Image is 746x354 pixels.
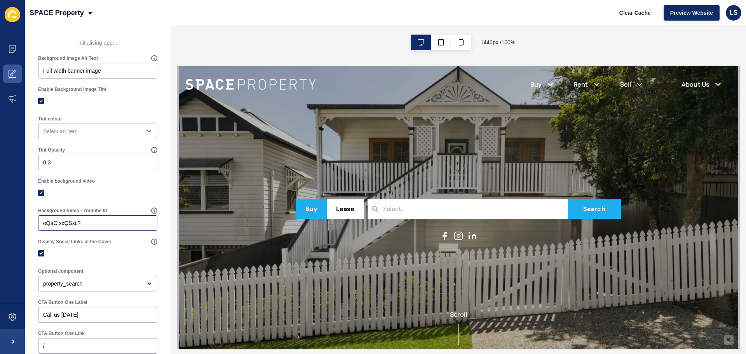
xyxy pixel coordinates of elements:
span: Preview Website [670,9,713,17]
label: CTA Button One Link [38,330,85,337]
p: Initialising app... [78,34,117,51]
label: Enable Background Image Tint [38,86,106,92]
label: Background Image Alt Text [38,55,98,61]
button: Preview Website [664,5,720,21]
a: About Us [503,14,531,23]
a: Buy [352,14,363,23]
div: open menu [38,276,157,291]
label: Background Video - Youtube ID [38,208,108,214]
img: Space Property Logo [4,8,140,30]
a: Sell [441,14,453,23]
button: Clear Cache [613,5,657,21]
label: Tint Opacity [38,147,65,153]
input: Select... [204,138,243,148]
span: LS [730,9,737,17]
label: Enable background video [38,178,95,184]
button: Buy [117,134,148,153]
label: Tint colour [38,116,62,122]
label: CTA Button One Label [38,299,87,305]
span: Clear Cache [619,9,651,17]
button: Lease [148,134,185,153]
p: SPACE Property [30,3,84,23]
a: Rent [395,14,410,23]
label: Optional component [38,268,84,274]
span: 1440 px / 100 % [481,38,516,46]
button: Search [389,134,442,153]
div: Scroll [3,244,556,279]
label: Display Social Links in the Cover [38,239,112,245]
div: open menu [38,124,157,139]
